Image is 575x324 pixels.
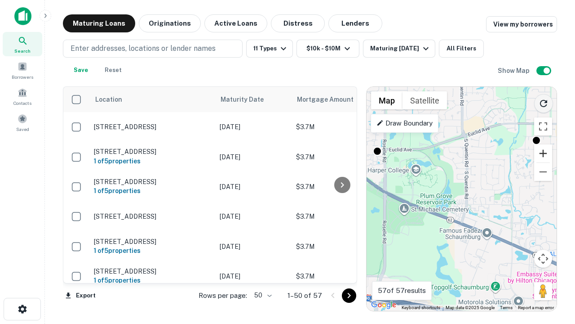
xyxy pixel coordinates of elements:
[139,14,201,32] button: Originations
[63,289,98,302] button: Export
[94,238,211,246] p: [STREET_ADDRESS]
[297,94,365,105] span: Mortgage Amount
[271,14,325,32] button: Distress
[486,16,557,32] a: View my borrowers
[246,40,293,58] button: 11 Types
[94,148,211,156] p: [STREET_ADDRESS]
[89,87,215,112] th: Location
[220,182,287,192] p: [DATE]
[369,299,398,311] img: Google
[296,271,386,281] p: $3.7M
[94,186,211,196] h6: 1 of 5 properties
[534,144,552,162] button: Zoom in
[94,123,211,131] p: [STREET_ADDRESS]
[296,152,386,162] p: $3.7M
[3,32,42,56] a: Search
[94,246,211,256] h6: 1 of 5 properties
[342,288,356,303] button: Go to next page
[251,289,273,302] div: 50
[94,212,211,220] p: [STREET_ADDRESS]
[215,87,292,112] th: Maturity Date
[328,14,382,32] button: Lenders
[16,126,29,133] span: Saved
[363,40,435,58] button: Maturing [DATE]
[402,305,440,311] button: Keyboard shortcuts
[13,99,31,107] span: Contacts
[378,285,426,296] p: 57 of 57 results
[367,87,557,311] div: 0 0
[296,40,359,58] button: $10k - $10M
[14,47,31,54] span: Search
[518,305,554,310] a: Report a map error
[498,66,531,76] h6: Show Map
[71,43,216,54] p: Enter addresses, locations or lender names
[530,252,575,295] iframe: Chat Widget
[66,61,95,79] button: Save your search to get updates of matches that match your search criteria.
[221,94,275,105] span: Maturity Date
[534,94,553,113] button: Reload search area
[376,118,433,129] p: Draw Boundary
[94,178,211,186] p: [STREET_ADDRESS]
[99,61,128,79] button: Reset
[446,305,495,310] span: Map data ©2025 Google
[296,211,386,221] p: $3.7M
[3,84,42,108] a: Contacts
[204,14,267,32] button: Active Loans
[500,305,513,310] a: Terms (opens in new tab)
[14,7,31,25] img: capitalize-icon.png
[369,299,398,311] a: Open this area in Google Maps (opens a new window)
[3,110,42,135] a: Saved
[220,122,287,132] p: [DATE]
[220,152,287,162] p: [DATE]
[220,242,287,252] p: [DATE]
[534,117,552,135] button: Toggle fullscreen view
[94,156,211,166] h6: 1 of 5 properties
[63,14,135,32] button: Maturing Loans
[199,290,247,301] p: Rows per page:
[220,211,287,221] p: [DATE]
[12,73,33,81] span: Borrowers
[3,58,42,82] a: Borrowers
[94,267,211,275] p: [STREET_ADDRESS]
[371,91,402,109] button: Show street map
[287,290,322,301] p: 1–50 of 57
[220,271,287,281] p: [DATE]
[94,275,211,285] h6: 1 of 5 properties
[402,91,447,109] button: Show satellite imagery
[296,242,386,252] p: $3.7M
[95,94,122,105] span: Location
[296,122,386,132] p: $3.7M
[534,250,552,268] button: Map camera controls
[439,40,484,58] button: All Filters
[370,43,431,54] div: Maturing [DATE]
[534,163,552,181] button: Zoom out
[292,87,390,112] th: Mortgage Amount
[63,40,243,58] button: Enter addresses, locations or lender names
[296,182,386,192] p: $3.7M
